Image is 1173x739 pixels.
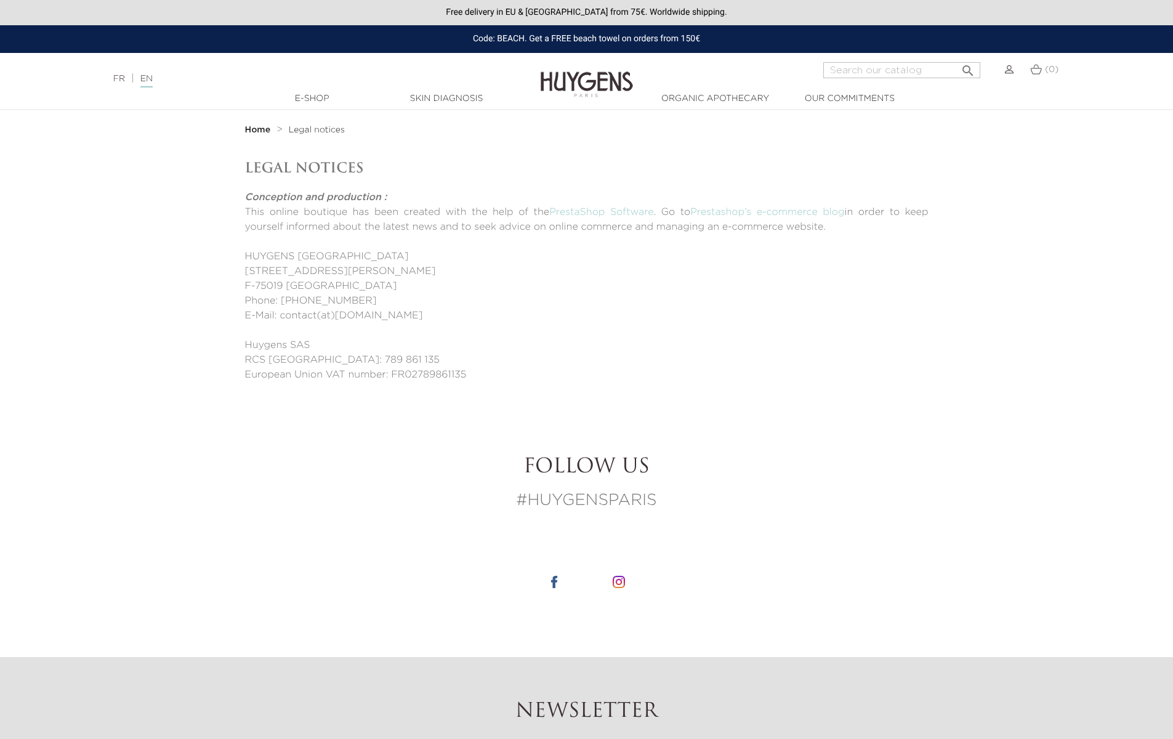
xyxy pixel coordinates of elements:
strong: Conception and production : [245,193,387,203]
a: Skin Diagnosis [385,92,508,105]
p: This online boutique has been created with the help of the . Go to in order to keep yourself info... [245,205,929,235]
a: Our commitments [788,92,911,105]
p: HUYGENS [GEOGRAPHIC_DATA] [245,249,929,264]
i:  [961,60,975,75]
a: EN [140,75,153,87]
strong: Home [245,126,271,134]
p: [STREET_ADDRESS][PERSON_NAME] [245,264,929,279]
img: Huygens [541,52,633,99]
a: FR [113,75,125,83]
p: European Union VAT number: FR02789861135 [245,368,929,382]
a: Home [245,125,273,135]
a: PrestaShop Software [549,208,653,217]
a: Prestashop’s e-commerce blog [690,208,844,217]
div: | [107,71,480,86]
button:  [957,59,979,75]
a: E-Shop [251,92,374,105]
p: RCS [GEOGRAPHIC_DATA]: 789 861 135 [245,353,929,368]
p: E-Mail: contact(at)[DOMAIN_NAME] [245,309,929,323]
span: (0) [1045,65,1058,74]
h1: Legal notices [245,160,929,176]
a: Legal notices [289,125,345,135]
a: Organic Apothecary [654,92,777,105]
p: Huygens SAS [245,338,929,353]
h2: Newsletter [245,700,929,724]
h2: Follow us [245,456,929,479]
span: Legal notices [289,126,345,134]
p: #HUYGENSPARIS [245,489,929,513]
img: icone instagram [613,576,625,588]
p: Phone: [PHONE_NUMBER] [245,294,929,309]
img: icone facebook [548,576,560,588]
input: Search [823,62,980,78]
p: F-75019 [GEOGRAPHIC_DATA] [245,279,929,294]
